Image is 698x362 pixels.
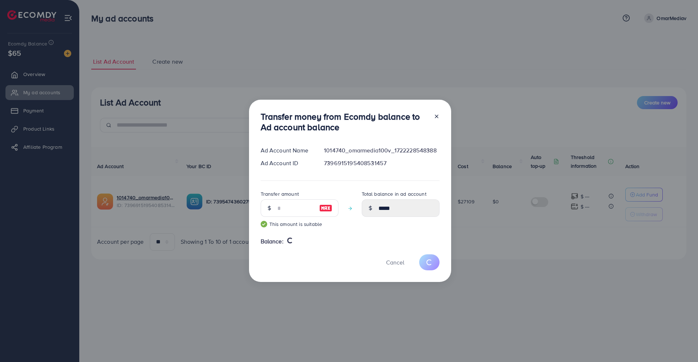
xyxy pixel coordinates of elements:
[667,329,693,357] iframe: Chat
[261,220,338,228] small: This amount is suitable
[318,159,445,167] div: 7396915195408531457
[255,146,318,155] div: Ad Account Name
[261,190,299,198] label: Transfer amount
[261,221,267,227] img: guide
[255,159,318,167] div: Ad Account ID
[377,254,413,270] button: Cancel
[362,190,426,198] label: Total balance in ad account
[261,111,428,132] h3: Transfer money from Ecomdy balance to Ad account balance
[386,258,404,266] span: Cancel
[319,204,332,212] img: image
[318,146,445,155] div: 1014740_omarmedia100v_1722228548388
[261,237,284,246] span: Balance:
